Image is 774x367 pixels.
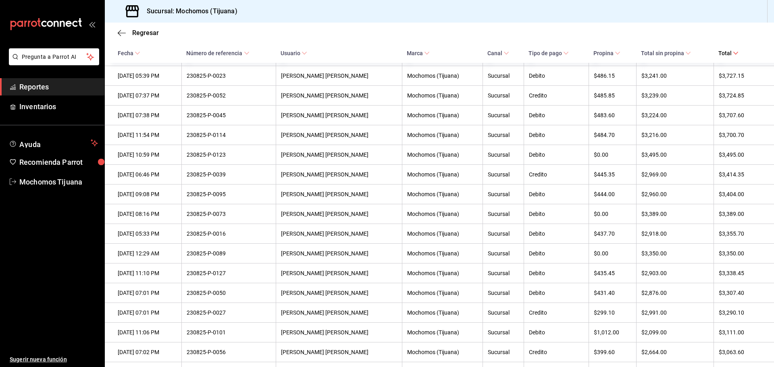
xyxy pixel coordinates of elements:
[187,191,270,197] div: 230825-P-0095
[281,132,397,138] div: [PERSON_NAME] [PERSON_NAME]
[641,270,709,276] div: $2,903.00
[529,309,584,316] div: Credito
[529,73,584,79] div: Debito
[594,250,631,257] div: $0.00
[187,270,270,276] div: 230825-P-0127
[281,211,397,217] div: [PERSON_NAME] [PERSON_NAME]
[529,230,584,237] div: Debito
[281,349,397,355] div: [PERSON_NAME] [PERSON_NAME]
[118,270,177,276] div: [DATE] 11:10 PM
[407,50,430,56] span: Marca
[719,329,761,336] div: $3,111.00
[132,29,159,37] span: Regresar
[281,329,397,336] div: [PERSON_NAME] [PERSON_NAME]
[187,309,270,316] div: 230825-P-0027
[641,290,709,296] div: $2,876.00
[19,81,98,92] span: Reportes
[22,53,87,61] span: Pregunta a Parrot AI
[641,211,709,217] div: $3,389.00
[187,329,270,336] div: 230825-P-0101
[488,151,519,158] div: Sucursal
[719,230,761,237] div: $3,355.70
[641,171,709,178] div: $2,969.00
[118,171,177,178] div: [DATE] 06:46 PM
[281,171,397,178] div: [PERSON_NAME] [PERSON_NAME]
[719,349,761,355] div: $3,063.60
[528,50,569,56] span: Tipo de pago
[407,92,477,99] div: Mochomos (Tijuana)
[641,50,691,56] span: Total sin propina
[488,211,519,217] div: Sucursal
[594,191,631,197] div: $444.00
[407,211,477,217] div: Mochomos (Tijuana)
[488,112,519,118] div: Sucursal
[488,191,519,197] div: Sucursal
[118,191,177,197] div: [DATE] 09:08 PM
[118,230,177,237] div: [DATE] 05:33 PM
[594,309,631,316] div: $299.10
[118,29,159,37] button: Regresar
[594,151,631,158] div: $0.00
[487,50,509,56] span: Canal
[281,50,307,56] span: Usuario
[407,132,477,138] div: Mochomos (Tijuana)
[718,50,739,56] span: Total
[594,73,631,79] div: $486.15
[593,50,620,56] span: Propina
[719,151,761,158] div: $3,495.00
[641,92,709,99] div: $3,239.00
[488,92,519,99] div: Sucursal
[641,73,709,79] div: $3,241.00
[529,112,584,118] div: Debito
[719,270,761,276] div: $3,338.45
[118,290,177,296] div: [DATE] 07:01 PM
[641,349,709,355] div: $2,664.00
[529,250,584,257] div: Debito
[641,191,709,197] div: $2,960.00
[488,309,519,316] div: Sucursal
[529,151,584,158] div: Debito
[641,151,709,158] div: $3,495.00
[529,191,584,197] div: Debito
[594,270,631,276] div: $435.45
[187,171,270,178] div: 230825-P-0039
[407,112,477,118] div: Mochomos (Tijuana)
[281,270,397,276] div: [PERSON_NAME] [PERSON_NAME]
[407,250,477,257] div: Mochomos (Tijuana)
[641,112,709,118] div: $3,224.00
[118,250,177,257] div: [DATE] 12:29 AM
[281,290,397,296] div: [PERSON_NAME] [PERSON_NAME]
[641,329,709,336] div: $2,099.00
[407,270,477,276] div: Mochomos (Tijuana)
[187,73,270,79] div: 230825-P-0023
[6,58,99,67] a: Pregunta a Parrot AI
[187,211,270,217] div: 230825-P-0073
[19,157,98,168] span: Recomienda Parrot
[281,309,397,316] div: [PERSON_NAME] [PERSON_NAME]
[281,191,397,197] div: [PERSON_NAME] [PERSON_NAME]
[529,329,584,336] div: Debito
[641,309,709,316] div: $2,991.00
[641,230,709,237] div: $2,918.00
[641,132,709,138] div: $3,216.00
[488,132,519,138] div: Sucursal
[187,151,270,158] div: 230825-P-0123
[719,290,761,296] div: $3,307.40
[529,132,584,138] div: Debito
[118,309,177,316] div: [DATE] 07:01 PM
[488,250,519,257] div: Sucursal
[719,132,761,138] div: $3,700.70
[407,230,477,237] div: Mochomos (Tijuana)
[187,230,270,237] div: 230825-P-0016
[529,211,584,217] div: Debito
[594,112,631,118] div: $483.60
[281,151,397,158] div: [PERSON_NAME] [PERSON_NAME]
[594,349,631,355] div: $399.60
[488,290,519,296] div: Sucursal
[488,349,519,355] div: Sucursal
[529,171,584,178] div: Credito
[719,211,761,217] div: $3,389.00
[529,270,584,276] div: Debito
[19,138,87,148] span: Ayuda
[281,250,397,257] div: [PERSON_NAME] [PERSON_NAME]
